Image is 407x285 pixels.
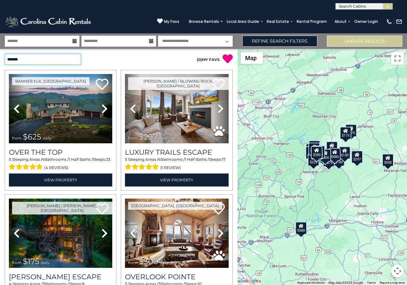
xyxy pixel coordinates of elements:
[23,132,41,141] span: $625
[264,17,292,26] a: Real Estate
[197,57,220,62] a: (0)MY FAVS
[9,273,112,281] h3: Todd Escape
[329,148,341,160] div: $480
[106,157,110,162] span: 23
[125,173,228,187] a: View Property
[297,281,325,285] button: Keyboard shortcuts
[352,151,363,163] div: $297
[222,157,225,162] span: 17
[245,55,257,61] span: Map
[23,257,39,266] span: $175
[5,15,93,28] img: White-1-2.png
[242,36,318,47] a: Refine Search Filters
[198,57,201,62] span: 0
[340,127,351,139] div: $175
[327,36,402,47] button: Update Results
[12,260,22,265] span: from
[186,17,222,26] a: Browse Rentals
[43,136,52,140] span: daily
[42,157,45,162] span: 4
[12,136,22,140] span: from
[12,202,112,214] a: [PERSON_NAME] / [PERSON_NAME], [GEOGRAPHIC_DATA]
[306,146,317,159] div: $230
[311,146,322,159] div: $300
[345,124,357,137] div: $175
[125,157,228,172] div: Sleeping Areas / Bathrooms / Sleeps:
[320,149,331,161] div: $400
[128,260,138,265] span: from
[12,77,89,85] a: Banner Elk, [GEOGRAPHIC_DATA]
[128,202,222,210] a: [GEOGRAPHIC_DATA], [GEOGRAPHIC_DATA]
[380,281,405,284] a: Report a map error
[331,17,350,26] a: About
[125,148,228,157] a: Luxury Trails Escape
[125,199,228,268] img: thumbnail_163477009.jpeg
[69,157,93,162] span: 1 Half Baths /
[323,154,335,166] div: $375
[293,17,330,26] a: Rental Program
[9,148,112,157] a: Over The Top
[41,260,50,265] span: daily
[396,18,402,25] img: mail-regular-white.png
[241,52,263,64] button: Change map style
[9,157,11,162] span: 5
[160,164,181,172] span: (1 review)
[160,260,169,265] span: daily
[328,281,363,284] span: Map data ©2025 Google
[139,132,157,141] span: $297
[157,18,179,25] a: My Favs
[159,136,168,140] span: daily
[164,19,179,24] span: My Favs
[339,146,350,159] div: $130
[125,74,228,143] img: thumbnail_168695581.jpeg
[333,153,345,166] div: $140
[309,140,320,153] div: $125
[239,277,260,285] img: Google
[382,153,394,166] div: $550
[9,157,112,172] div: Sleeping Areas / Bathrooms / Sleeps:
[239,277,260,285] a: Open this area in Google Maps (opens a new window)
[125,273,228,281] a: Overlook Pointe
[308,153,320,166] div: $225
[308,142,320,155] div: $425
[128,136,138,140] span: from
[44,164,68,172] span: (4 reviews)
[296,221,307,234] div: $580
[9,273,112,281] a: [PERSON_NAME] Escape
[9,74,112,143] img: thumbnail_167153549.jpeg
[391,265,404,277] button: Map camera controls
[386,18,392,25] img: phone-regular-white.png
[197,57,202,62] span: ( )
[125,157,127,162] span: 5
[314,146,325,158] div: $625
[391,52,404,65] button: Toggle fullscreen view
[224,17,262,26] a: Local Area Guide
[326,141,338,154] div: $349
[139,257,158,266] span: $300
[158,157,161,162] span: 4
[367,281,376,284] a: Terms
[185,157,209,162] span: 1 Half Baths /
[351,17,381,26] a: Owner Login
[9,173,112,187] a: View Property
[128,77,228,90] a: [PERSON_NAME] / Blowing Rock, [GEOGRAPHIC_DATA]
[9,199,112,268] img: thumbnail_168627805.jpeg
